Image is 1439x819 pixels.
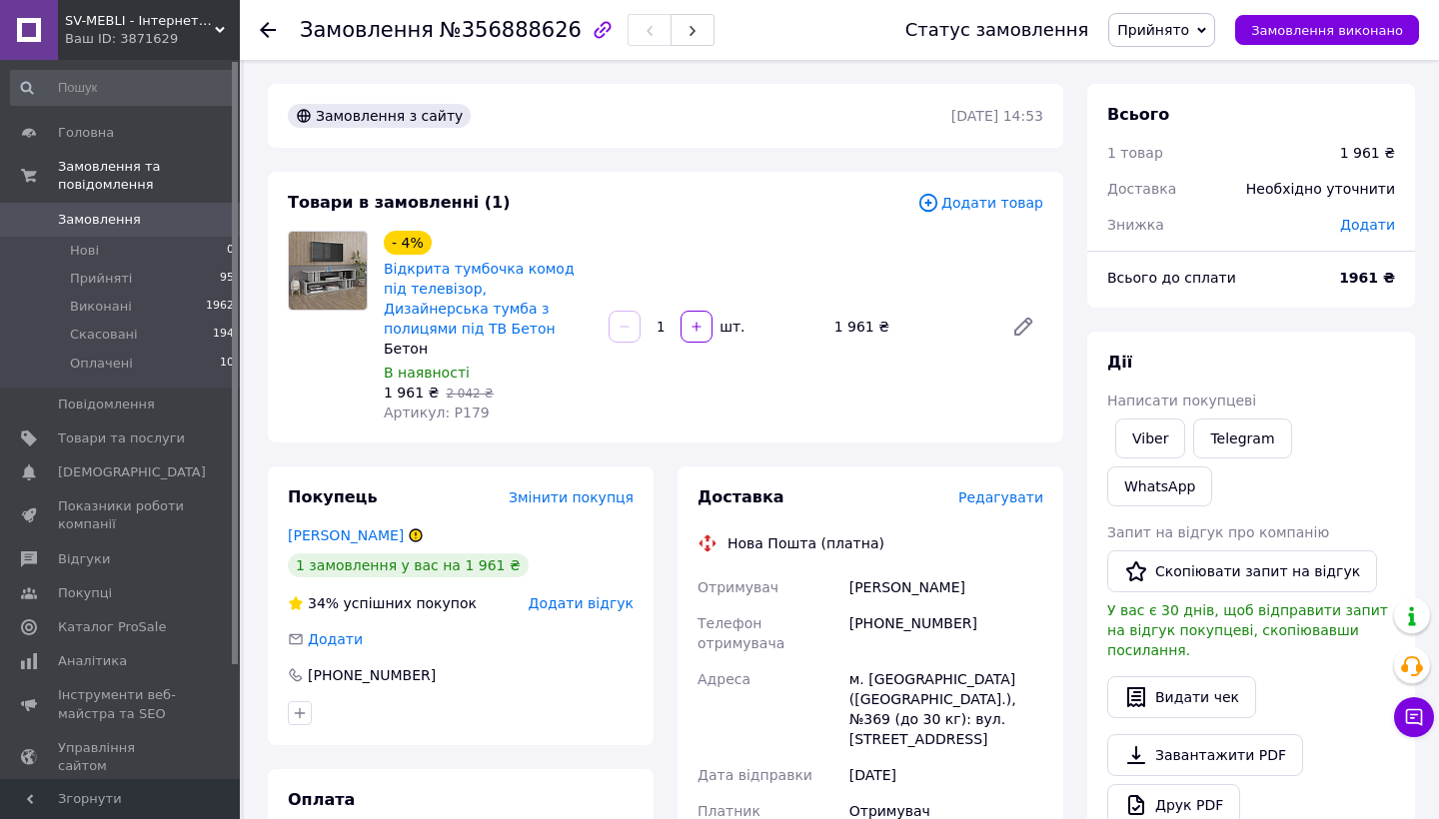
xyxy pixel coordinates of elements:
[220,270,234,288] span: 95
[65,12,215,30] span: SV-MEBLI - Інтернет магазин меблів
[260,20,276,40] div: Повернутися назад
[384,339,593,359] div: Бетон
[1339,270,1395,286] b: 1961 ₴
[206,298,234,316] span: 1962
[1234,167,1407,211] div: Необхідно уточнити
[58,124,114,142] span: Головна
[308,631,363,647] span: Додати
[1107,466,1212,506] a: WhatsApp
[58,618,166,636] span: Каталог ProSale
[446,387,493,401] span: 2 042 ₴
[58,550,110,568] span: Відгуки
[1107,734,1303,776] a: Завантажити PDF
[1003,307,1043,347] a: Редагувати
[288,193,511,212] span: Товари в замовленні (1)
[58,211,141,229] span: Замовлення
[722,533,889,553] div: Нова Пошта (платна)
[845,757,1047,793] div: [DATE]
[220,355,234,373] span: 10
[1340,217,1395,233] span: Додати
[58,652,127,670] span: Аналітика
[10,70,236,106] input: Пошук
[826,313,995,341] div: 1 961 ₴
[1107,181,1176,197] span: Доставка
[845,569,1047,605] div: [PERSON_NAME]
[288,553,529,577] div: 1 замовлення у вас на 1 961 ₴
[70,355,133,373] span: Оплачені
[58,497,185,533] span: Показники роботи компанії
[227,242,234,260] span: 0
[1340,143,1395,163] div: 1 961 ₴
[845,661,1047,757] div: м. [GEOGRAPHIC_DATA] ([GEOGRAPHIC_DATA].), №369 (до 30 кг): вул. [STREET_ADDRESS]
[905,20,1089,40] div: Статус замовлення
[1235,15,1419,45] button: Замовлення виконано
[1107,524,1329,540] span: Запит на відгук про компанію
[58,396,155,413] span: Повідомлення
[1251,23,1403,38] span: Замовлення виконано
[213,326,234,344] span: 194
[1394,697,1434,737] button: Чат з покупцем
[288,527,404,543] a: [PERSON_NAME]
[1107,105,1169,124] span: Всього
[698,803,760,819] span: Платник
[1107,602,1388,658] span: У вас є 30 днів, щоб відправити запит на відгук покупцеві, скопіювавши посилання.
[306,665,438,685] div: [PHONE_NUMBER]
[288,104,471,128] div: Замовлення з сайту
[70,270,132,288] span: Прийняті
[917,192,1043,214] span: Додати товар
[384,261,575,337] a: Відкрита тумбочка комод під телевізор, Дизайнерська тумба з полицями під ТВ Бетон
[440,18,582,42] span: №356888626
[58,158,240,194] span: Замовлення та повідомлення
[300,18,434,42] span: Замовлення
[384,231,432,255] div: - 4%
[288,487,378,506] span: Покупець
[1107,217,1164,233] span: Знижка
[698,579,778,595] span: Отримувач
[958,489,1043,505] span: Редагувати
[289,232,367,310] img: Відкрита тумбочка комод під телевізор, Дизайнерська тумба з полицями під ТВ Бетон
[384,385,439,401] span: 1 961 ₴
[845,605,1047,661] div: [PHONE_NUMBER]
[1107,393,1256,409] span: Написати покупцеві
[698,487,784,506] span: Доставка
[70,326,138,344] span: Скасовані
[1107,145,1163,161] span: 1 товар
[308,595,339,611] span: 34%
[1107,676,1256,718] button: Видати чек
[1115,418,1185,458] a: Viber
[1107,270,1236,286] span: Всього до сплати
[58,686,185,722] span: Інструменти веб-майстра та SEO
[58,584,112,602] span: Покупці
[1107,353,1132,372] span: Дії
[1117,22,1189,38] span: Прийнято
[529,595,634,611] span: Додати відгук
[509,489,634,505] span: Змінити покупця
[70,242,99,260] span: Нові
[58,463,206,481] span: [DEMOGRAPHIC_DATA]
[384,365,470,381] span: В наявності
[288,790,355,809] span: Оплата
[715,317,746,337] div: шт.
[288,593,477,613] div: успішних покупок
[698,615,784,651] span: Телефон отримувача
[1107,550,1377,592] button: Скопіювати запит на відгук
[58,739,185,775] span: Управління сайтом
[1193,418,1291,458] a: Telegram
[384,405,490,420] span: Артикул: P179
[698,671,750,687] span: Адреса
[65,30,240,48] div: Ваш ID: 3871629
[70,298,132,316] span: Виконані
[58,429,185,447] span: Товари та послуги
[951,108,1043,124] time: [DATE] 14:53
[698,767,812,783] span: Дата відправки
